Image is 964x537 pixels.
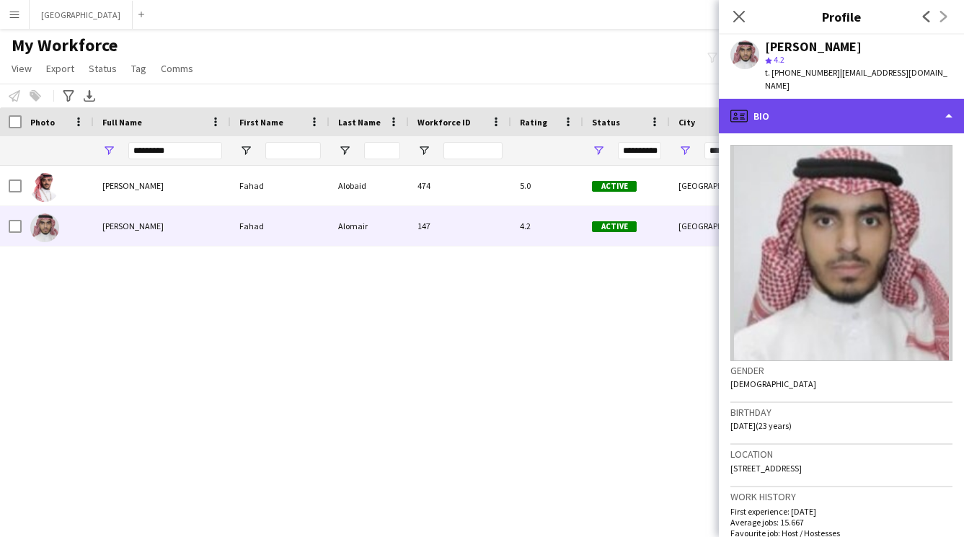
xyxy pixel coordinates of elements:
[730,448,952,461] h3: Location
[730,506,952,517] p: First experience: [DATE]
[730,517,952,528] p: Average jobs: 15.667
[730,490,952,503] h3: Work history
[417,117,471,128] span: Workforce ID
[592,117,620,128] span: Status
[730,364,952,377] h3: Gender
[364,142,400,159] input: Last Name Filter Input
[102,144,115,157] button: Open Filter Menu
[765,67,947,91] span: | [EMAIL_ADDRESS][DOMAIN_NAME]
[678,117,695,128] span: City
[511,166,583,205] div: 5.0
[730,463,802,474] span: [STREET_ADDRESS]
[239,117,283,128] span: First Name
[131,62,146,75] span: Tag
[592,181,637,192] span: Active
[128,142,222,159] input: Full Name Filter Input
[409,206,511,246] div: 147
[161,62,193,75] span: Comms
[730,406,952,419] h3: Birthday
[125,59,152,78] a: Tag
[719,99,964,133] div: Bio
[155,59,199,78] a: Comms
[330,206,409,246] div: Alomair
[231,206,330,246] div: Fahad
[239,144,252,157] button: Open Filter Menu
[765,40,862,53] div: [PERSON_NAME]
[102,180,164,191] span: [PERSON_NAME]
[409,166,511,205] div: 474
[89,62,117,75] span: Status
[12,35,118,56] span: My Workforce
[730,378,816,389] span: [DEMOGRAPHIC_DATA]
[338,144,351,157] button: Open Filter Menu
[102,221,164,231] span: [PERSON_NAME]
[60,87,77,105] app-action-btn: Advanced filters
[40,59,80,78] a: Export
[30,213,59,242] img: Fahad Alomair
[231,166,330,205] div: Fahad
[678,144,691,157] button: Open Filter Menu
[330,166,409,205] div: Alobaid
[30,173,59,202] img: Fahad Alobaid
[520,117,547,128] span: Rating
[592,221,637,232] span: Active
[730,145,952,361] img: Crew avatar or photo
[30,117,55,128] span: Photo
[12,62,32,75] span: View
[443,142,503,159] input: Workforce ID Filter Input
[46,62,74,75] span: Export
[774,54,784,65] span: 4.2
[592,144,605,157] button: Open Filter Menu
[670,206,756,246] div: [GEOGRAPHIC_DATA]
[6,59,37,78] a: View
[83,59,123,78] a: Status
[417,144,430,157] button: Open Filter Menu
[730,420,792,431] span: [DATE] (23 years)
[102,117,142,128] span: Full Name
[338,117,381,128] span: Last Name
[30,1,133,29] button: [GEOGRAPHIC_DATA]
[670,166,756,205] div: [GEOGRAPHIC_DATA]
[765,67,840,78] span: t. [PHONE_NUMBER]
[511,206,583,246] div: 4.2
[719,7,964,26] h3: Profile
[265,142,321,159] input: First Name Filter Input
[81,87,98,105] app-action-btn: Export XLSX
